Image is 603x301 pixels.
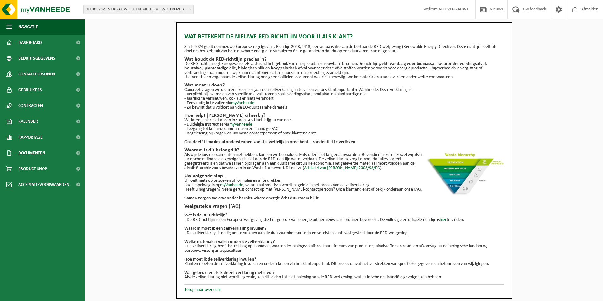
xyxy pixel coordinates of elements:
span: Navigatie [18,19,38,35]
p: - De zelfverklaring heeft betrekking op biomassa, waaronder biologisch afbreekbare fracties van p... [184,244,504,253]
span: Kalender [18,114,38,129]
p: Als de zelfverklaring niet wordt ingevuld, kan dit leiden tot niet-naleving van de RED-wetgeving,... [184,275,504,280]
h2: Wat moet u doen? [184,83,504,88]
p: Klanten moeten de zelfverklaring invullen en ondertekenen via het klantenportaal. Dit proces omva... [184,262,504,266]
p: - De zelfverklaring is nodig om te voldoen aan de duurzaamheidscriteria en vereisten zoals vastge... [184,231,504,235]
a: myVanheede [231,101,254,105]
a: myVanheede [220,183,243,187]
h2: Waarom is dit belangrijk? [184,148,504,153]
p: - De RED-richtlijn is een Europese wetgeving die het gebruik van energie uit hernieuwbare bronnen... [184,218,504,222]
b: Wat gebeurt er als ik de zelfverklaring niet invul? [184,270,274,275]
p: Concreet vragen we u om één keer per jaar een zelfverklaring in te vullen via ons klantenportaal ... [184,88,504,92]
p: De RED-richtlijn legt Europese regels vast rond het gebruik van energie uit hernieuwbare bronnen.... [184,62,504,75]
p: - Verplicht bij inzamelen van specifieke afvalstromen zoals voedingsafval, houtafval en plantaard... [184,92,504,97]
p: Als wij de juiste documenten niet hebben, kunnen we bepaalde afvalstoffen niet langer aanvaarden.... [184,153,504,170]
span: Contactpersonen [18,66,55,82]
p: - Begeleiding bij vragen via uw vaste contactpersoon of onze klantendienst [184,131,504,136]
a: myVanheede [229,122,252,127]
p: Heeft u nog vragen? Neem gerust contact op met [PERSON_NAME]-contactpersoon? Onze klantendienst o... [184,187,504,192]
p: Sinds 2024 geldt een nieuwe Europese regelgeving: Richtlijn 2023/2413, een actualisatie van de be... [184,45,504,54]
a: Artikel 4 van [PERSON_NAME] 2008/98/EG [304,166,380,170]
p: - Jaarlijks te vernieuwen, ook als er niets verandert [184,97,504,101]
p: - Zo bewijst dat u voldoet aan de EU-duurzaamheidsregels [184,105,504,110]
p: - Eenvoudig in te vullen via [184,101,504,105]
b: Samen zorgen we ervoor dat hernieuwbare energie écht duurzaam blijft. [184,196,320,201]
span: Dashboard [18,35,42,50]
strong: Ons doel? U maximaal ondersteunen zodat u wettelijk in orde bent – zonder tijd te verliezen. [184,140,357,145]
span: Contracten [18,98,43,114]
span: 10-986252 - VERGAUWE - DEKEMELE BV - WESTROZEBEKE [84,5,193,14]
p: U hoeft niets op te zoeken of formulieren af te drukken. Log simpelweg in op , waar u automatisch... [184,179,504,187]
b: Waarom moet ik een zelfverklaring invullen? [184,226,266,231]
h2: Hoe helpt [PERSON_NAME] u hierbij? [184,113,504,118]
b: Hoe moet ik de zelfverklaring invullen? [184,257,256,262]
a: Terug naar overzicht [184,287,221,292]
span: 10-986252 - VERGAUWE - DEKEMELE BV - WESTROZEBEKE [83,5,194,14]
span: Bedrijfsgegevens [18,50,55,66]
h2: Veelgestelde vragen (FAQ) [184,204,504,209]
span: Gebruikers [18,82,42,98]
p: Hiervoor is een zogenaamde zelfverklaring nodig: een officieel document waarin u bevestigt welke ... [184,75,504,80]
h2: Wat houdt de RED-richtlijn precies in? [184,57,504,62]
span: Product Shop [18,161,47,177]
p: Wij laten u hier niet alleen in staan. Als klant krijgt u van ons: [184,118,504,122]
span: Rapportage [18,129,43,145]
p: - Toegang tot kennisdocumenten en een handige FAQ [184,127,504,131]
span: Acceptatievoorwaarden [18,177,69,192]
b: Welke materialen vallen onder de zelfverklaring? [184,239,275,244]
p: - Duidelijke instructies via [184,122,504,127]
b: Wat is de RED-richtlijn? [184,213,227,218]
strong: INFO VERGAUWE [437,7,469,12]
span: Wat betekent de nieuwe RED-richtlijn voor u als klant? [184,32,353,42]
strong: De richtlijn geldt vandaag voor biomassa – waaronder voedingsafval, houtafval, plantaardige olie,... [184,62,487,71]
span: Documenten [18,145,45,161]
a: hier [440,217,447,222]
h2: Uw volgende stap [184,174,504,179]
